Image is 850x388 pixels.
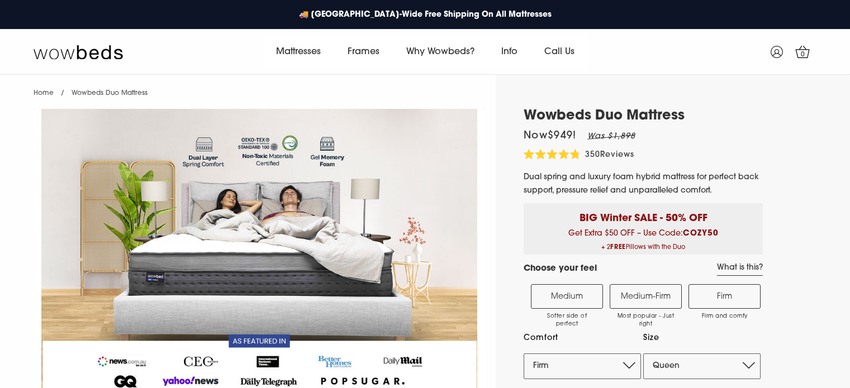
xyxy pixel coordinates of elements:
nav: breadcrumbs [34,75,148,103]
label: Firm [688,284,761,309]
span: Wowbeds Duo Mattress [72,90,148,97]
label: Comfort [524,331,641,345]
label: Medium-Firm [610,284,682,309]
b: COZY50 [683,229,719,238]
a: Frames [334,36,393,68]
span: Firm and comfy [695,313,754,320]
span: 0 [797,49,809,60]
a: Mattresses [263,36,334,68]
span: Softer side of perfect [537,313,597,328]
label: Size [643,331,761,345]
a: Why Wowbeds? [393,36,488,68]
span: Dual spring and luxury foam hybrid mattress for perfect back support, pressure relief and unparal... [524,173,759,195]
span: Now $949 ! [524,131,576,141]
a: 🚚 [GEOGRAPHIC_DATA]-Wide Free Shipping On All Mattresses [293,3,557,26]
label: Medium [531,284,603,309]
span: Reviews [600,151,634,159]
span: + 2 Pillows with the Duo [532,241,754,255]
img: Wow Beds Logo [34,44,123,60]
span: / [61,90,64,97]
p: BIG Winter SALE - 50% OFF [532,203,754,226]
a: Info [488,36,531,68]
h1: Wowbeds Duo Mattress [524,108,763,124]
span: 350 [585,151,600,159]
span: Get Extra $50 OFF – Use Code: [532,229,754,255]
em: Was $1,898 [587,132,635,141]
a: What is this? [717,263,763,276]
b: FREE [610,245,626,251]
a: Call Us [531,36,588,68]
a: 0 [789,38,816,66]
span: Most popular - Just right [616,313,676,328]
a: Home [34,90,54,97]
h4: Choose your feel [524,263,597,276]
